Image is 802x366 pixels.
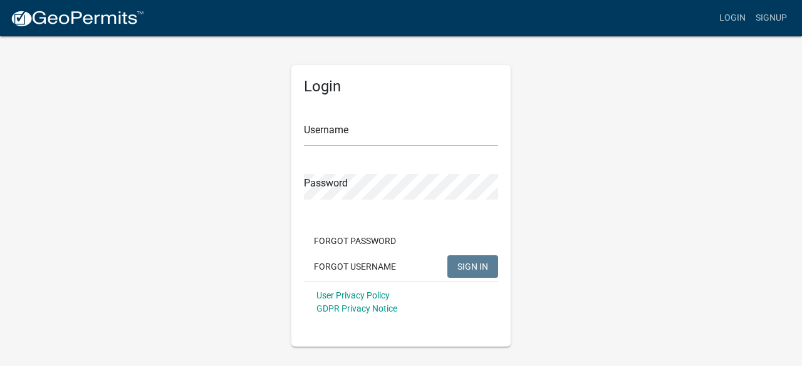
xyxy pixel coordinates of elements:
span: SIGN IN [457,261,488,271]
button: Forgot Password [304,230,406,252]
button: SIGN IN [447,255,498,278]
a: Login [714,6,751,30]
a: Signup [751,6,792,30]
button: Forgot Username [304,255,406,278]
h5: Login [304,78,498,96]
a: GDPR Privacy Notice [316,303,397,313]
a: User Privacy Policy [316,290,390,300]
